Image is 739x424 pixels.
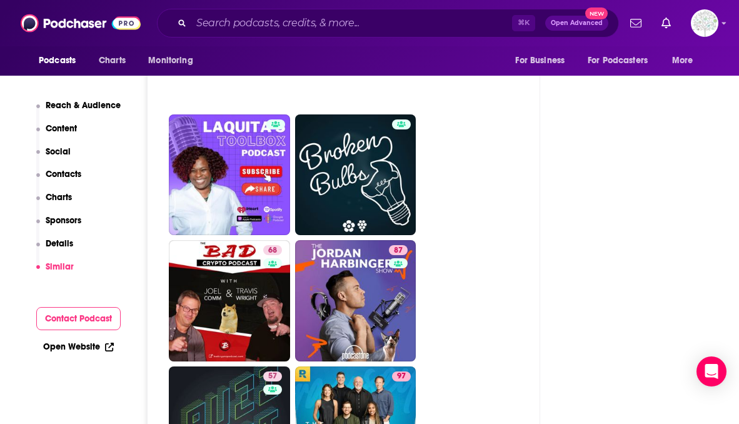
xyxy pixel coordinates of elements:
[36,100,121,123] button: Reach & Audience
[696,356,726,386] div: Open Intercom Messenger
[656,13,676,34] a: Show notifications dropdown
[580,49,666,73] button: open menu
[691,9,718,37] img: User Profile
[46,261,74,272] p: Similar
[512,15,535,31] span: ⌘ K
[36,261,74,285] button: Similar
[46,192,72,203] p: Charts
[46,215,81,226] p: Sponsors
[43,341,114,352] a: Open Website
[585,8,608,19] span: New
[36,123,78,146] button: Content
[36,169,82,192] button: Contacts
[36,192,73,215] button: Charts
[39,52,76,69] span: Podcasts
[392,371,411,381] a: 97
[515,52,565,69] span: For Business
[46,100,121,111] p: Reach & Audience
[394,245,403,257] span: 87
[46,169,81,179] p: Contacts
[46,238,73,249] p: Details
[268,245,277,257] span: 68
[263,245,282,255] a: 68
[139,49,209,73] button: open menu
[397,370,406,383] span: 97
[691,9,718,37] span: Logged in as WunderTanya
[46,146,71,157] p: Social
[663,49,709,73] button: open menu
[389,245,408,255] a: 87
[157,9,619,38] div: Search podcasts, credits, & more...
[21,11,141,35] img: Podchaser - Follow, Share and Rate Podcasts
[672,52,693,69] span: More
[30,49,92,73] button: open menu
[551,20,603,26] span: Open Advanced
[625,13,646,34] a: Show notifications dropdown
[46,123,77,134] p: Content
[268,370,277,383] span: 57
[295,240,416,361] a: 87
[148,52,193,69] span: Monitoring
[36,307,121,330] button: Contact Podcast
[36,215,82,238] button: Sponsors
[588,52,648,69] span: For Podcasters
[36,146,71,169] button: Social
[506,49,580,73] button: open menu
[91,49,133,73] a: Charts
[545,16,608,31] button: Open AdvancedNew
[99,52,126,69] span: Charts
[169,240,290,361] a: 68
[191,13,512,33] input: Search podcasts, credits, & more...
[691,9,718,37] button: Show profile menu
[263,371,282,381] a: 57
[36,238,74,261] button: Details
